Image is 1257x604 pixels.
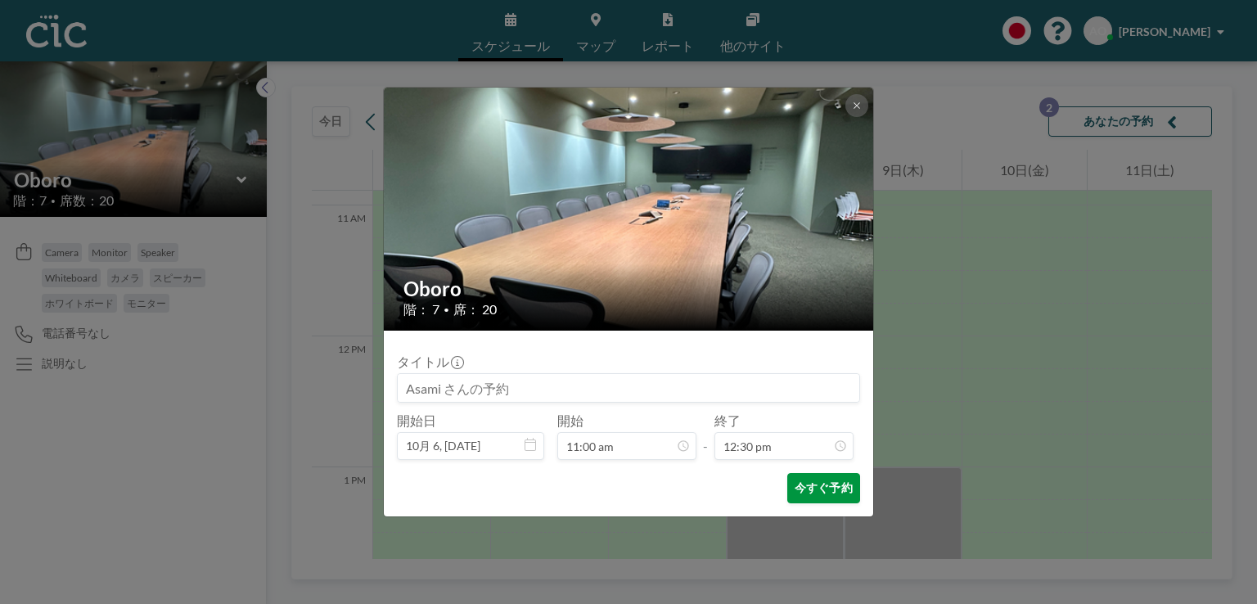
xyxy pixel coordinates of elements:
[403,301,439,318] span: 階： 7
[557,412,583,429] label: 開始
[703,418,708,454] span: -
[397,354,462,370] label: タイトル
[714,412,741,429] label: 終了
[397,412,436,429] label: 開始日
[398,374,859,402] input: Asami さんの予約
[403,277,855,301] h2: Oboro
[453,301,497,318] span: 席： 20
[444,304,449,316] span: •
[787,473,860,503] button: 今すぐ予約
